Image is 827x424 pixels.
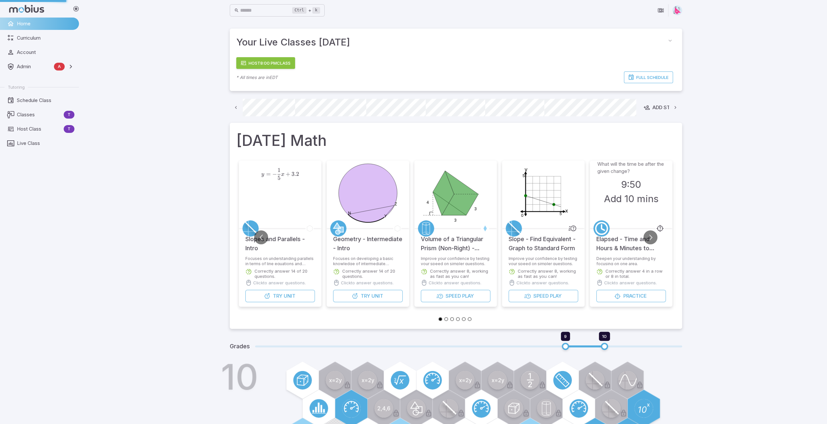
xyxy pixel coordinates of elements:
span: Unit [371,292,383,300]
p: * All times are in EDT [236,74,278,81]
h5: Geometry - Intermediate - Intro [333,228,403,253]
span: x [281,172,284,177]
p: Deepen your understanding by focusing on one area. [596,256,666,265]
span: Classes [17,111,61,118]
span: − [272,171,277,177]
span: Admin [17,63,51,70]
span: Speed [533,292,548,300]
button: Go to slide 6 [468,317,472,321]
span: Account [17,49,74,56]
span: 10 [602,334,607,339]
p: Focuses on developing a basic knowledge of intermediate geometry. [333,256,403,265]
h5: Volume of a Triangular Prism (Non-Right) - Calculate [421,228,490,253]
kbd: k [312,7,320,14]
a: Slope/Linear Equations [242,220,259,237]
p: Correctly answer 8, working as fast as you can! [518,268,578,279]
text: 5 [523,173,525,178]
p: Click to answer questions. [253,279,306,286]
button: Go to slide 2 [444,317,448,321]
div: + [292,6,320,14]
p: Click to answer questions. [341,279,394,286]
span: T [64,111,74,118]
span: Play [549,292,561,300]
span: 3.2 [291,171,299,177]
button: TryUnit [245,290,315,302]
p: Focuses on understanding parallels in terms of line equations and graphs. [245,256,315,265]
span: = [266,171,270,177]
span: Tutoring [8,84,25,90]
h3: 9:50 [621,177,641,192]
h5: Slopes and Parallels - Intro [245,228,315,253]
span: Schedule Class [17,97,74,104]
p: Click to answer questions. [604,279,657,286]
button: Go to previous slide [254,230,268,244]
a: Geometry 2D [330,220,346,237]
p: Improve your confidence by testing your speed on simpler questions. [421,256,490,265]
span: Try [273,292,282,300]
text: 0 [521,213,523,218]
p: What will the time be after the given change? [597,161,665,175]
img: right-triangle.svg [672,6,682,15]
a: Full Schedule [624,71,673,83]
div: Add Student [643,104,687,111]
span: Home [17,20,74,27]
button: Join in Zoom Client [654,4,667,17]
button: Go to slide 4 [456,317,460,321]
a: Time [593,220,610,237]
span: Speed [445,292,460,300]
span: Play [462,292,473,300]
button: Practice [596,290,666,302]
span: + [286,171,290,177]
a: Host8:00 PMClass [236,57,295,69]
button: SpeedPlay [509,290,578,302]
button: Go to slide 5 [462,317,466,321]
button: SpeedPlay [421,290,490,302]
button: collapse [665,35,676,46]
p: Correctly answer 4 in a row or 8 in total. [605,268,666,279]
a: Geometry 3D [418,220,434,237]
span: Unit [283,292,295,300]
span: Curriculum [17,34,74,42]
button: Go to next slide [643,230,657,244]
span: 9 [564,334,567,339]
p: Click to answer questions. [516,279,569,286]
p: Correctly answer 14 of 20 questions. [342,268,403,279]
span: y [261,172,264,177]
button: Go to slide 3 [450,317,454,321]
h5: Elapsed - Time and Hours & Minutes to Clock - Five Minutes [596,228,666,253]
text: x [565,207,568,214]
text: 3 [474,206,477,211]
span: Your Live Classes [DATE] [236,35,665,49]
text: N [348,211,351,215]
span: ​ [280,168,281,176]
h3: Add 10 mins [604,192,658,206]
text: Z [394,201,397,206]
button: TryUnit [333,290,403,302]
span: T [64,126,74,132]
text: y [524,166,527,173]
h5: Grades [230,342,250,351]
h1: [DATE] Math [236,129,676,151]
a: Slope/Linear Equations [506,220,522,237]
text: 5 [560,211,562,216]
button: Go to slide 1 [438,317,442,321]
span: Live Class [17,140,74,147]
span: Host Class [17,125,61,133]
span: Try [360,292,370,300]
h5: Slope - Find Equivalent - Graph to Standard Form [509,228,578,253]
p: Correctly answer 14 of 20 questions. [254,268,315,279]
span: Practice [623,292,647,300]
text: Y [384,213,387,218]
kbd: Ctrl [292,7,307,14]
p: Correctly answer 8, working as fast as you can! [430,268,490,279]
text: 4 [426,199,429,204]
h1: 10 [221,359,258,394]
span: 5 [277,174,280,181]
p: Improve your confidence by testing your speed on simpler questions. [509,256,578,265]
p: Click to answer questions. [429,279,481,286]
span: 1 [277,167,280,173]
span: A [54,63,65,70]
text: 3 [454,218,456,223]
